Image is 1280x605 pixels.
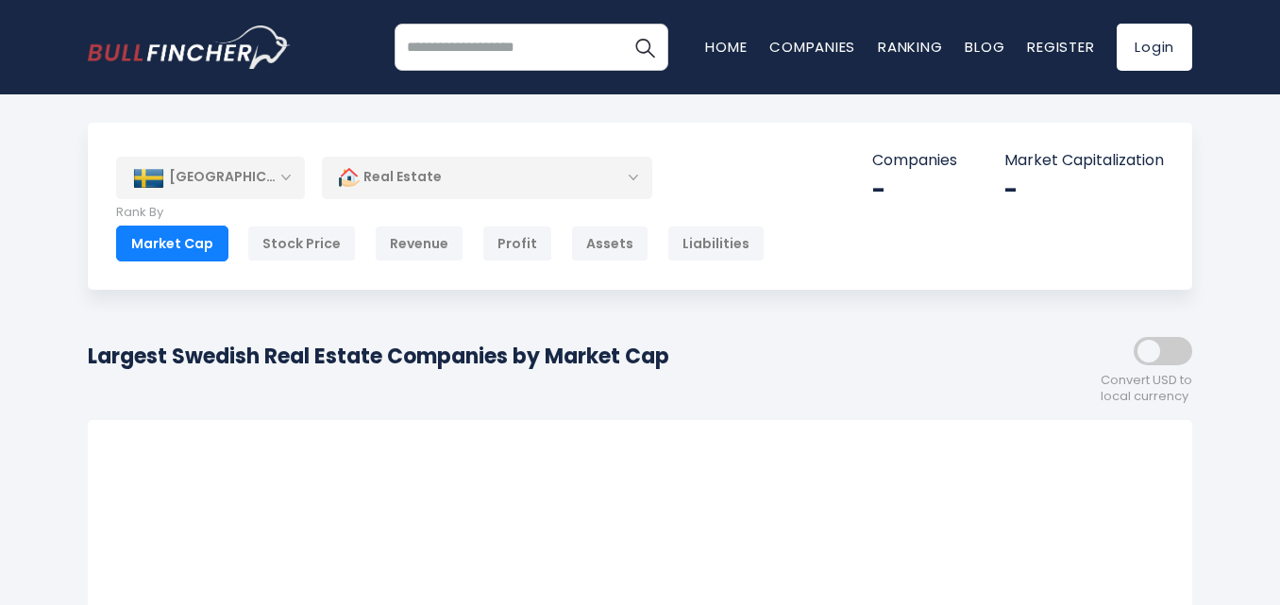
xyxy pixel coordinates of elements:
div: Liabilities [667,226,765,261]
button: Search [621,24,668,71]
div: Revenue [375,226,463,261]
div: Market Cap [116,226,228,261]
a: Go to homepage [88,25,291,69]
h1: Largest Swedish Real Estate Companies by Market Cap [88,341,669,372]
a: Login [1117,24,1192,71]
img: bullfincher logo [88,25,291,69]
a: Companies [769,37,855,57]
p: Rank By [116,205,765,221]
div: Profit [482,226,552,261]
p: Market Capitalization [1004,151,1164,171]
div: Assets [571,226,648,261]
p: Companies [872,151,957,171]
a: Ranking [878,37,942,57]
div: Stock Price [247,226,356,261]
div: Real Estate [322,156,652,199]
div: - [1004,176,1164,205]
a: Home [705,37,747,57]
div: - [872,176,957,205]
a: Blog [965,37,1004,57]
div: [GEOGRAPHIC_DATA] [116,157,305,198]
a: Register [1027,37,1094,57]
span: Convert USD to local currency [1101,373,1192,405]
